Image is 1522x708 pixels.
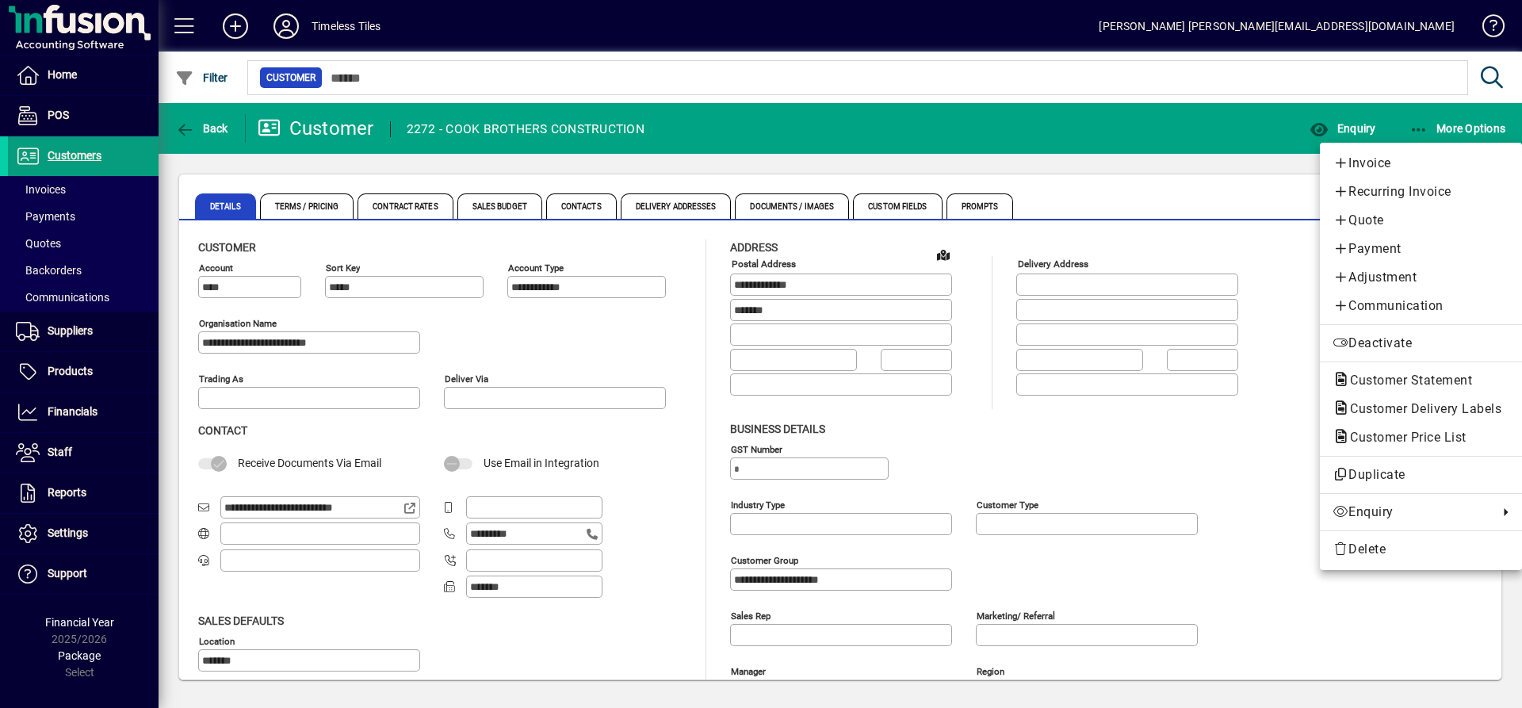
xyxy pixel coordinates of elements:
span: Deactivate [1333,334,1509,353]
span: Adjustment [1333,268,1509,287]
span: Duplicate [1333,465,1509,484]
button: Deactivate customer [1320,329,1522,358]
span: Customer Statement [1333,373,1480,388]
span: Customer Delivery Labels [1333,401,1509,416]
span: Enquiry [1333,503,1490,522]
span: Invoice [1333,154,1509,173]
span: Communication [1333,297,1509,316]
span: Delete [1333,540,1509,559]
span: Quote [1333,211,1509,230]
span: Customer Price List [1333,430,1474,445]
span: Recurring Invoice [1333,182,1509,201]
span: Payment [1333,239,1509,258]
